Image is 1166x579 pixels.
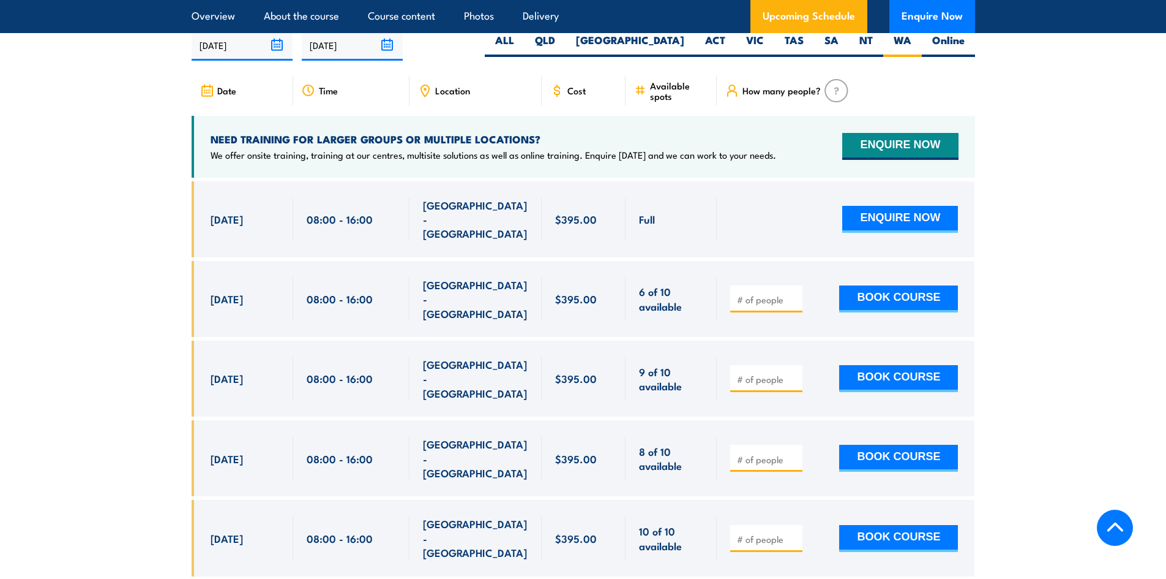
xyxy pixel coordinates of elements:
span: 8 of 10 available [639,444,703,473]
input: From date [192,29,293,61]
span: [DATE] [211,452,243,466]
span: $395.00 [555,531,597,545]
button: ENQUIRE NOW [842,206,958,233]
span: [GEOGRAPHIC_DATA] - [GEOGRAPHIC_DATA] [423,357,528,400]
span: 08:00 - 16:00 [307,212,373,226]
label: TAS [774,33,814,57]
label: SA [814,33,849,57]
span: Full [639,212,655,226]
label: Online [922,33,975,57]
span: 08:00 - 16:00 [307,531,373,545]
span: Available spots [650,80,708,101]
span: $395.00 [555,212,597,226]
input: To date [302,29,403,61]
span: [GEOGRAPHIC_DATA] - [GEOGRAPHIC_DATA] [423,437,528,480]
span: [DATE] [211,212,243,226]
span: $395.00 [555,452,597,466]
button: BOOK COURSE [839,525,958,552]
span: [GEOGRAPHIC_DATA] - [GEOGRAPHIC_DATA] [423,198,528,241]
span: [DATE] [211,292,243,306]
label: VIC [736,33,774,57]
span: 08:00 - 16:00 [307,371,373,385]
span: [GEOGRAPHIC_DATA] - [GEOGRAPHIC_DATA] [423,278,528,320]
span: 9 of 10 available [639,365,703,393]
span: Time [319,85,338,96]
span: $395.00 [555,371,597,385]
span: 08:00 - 16:00 [307,292,373,306]
span: [DATE] [211,371,243,385]
span: 08:00 - 16:00 [307,452,373,466]
span: Cost [567,85,586,96]
label: [GEOGRAPHIC_DATA] [566,33,695,57]
input: # of people [737,293,798,306]
label: ACT [695,33,736,57]
span: Date [217,85,236,96]
span: How many people? [742,85,821,96]
label: WA [883,33,922,57]
span: [DATE] [211,531,243,545]
button: BOOK COURSE [839,365,958,392]
button: BOOK COURSE [839,286,958,312]
input: # of people [737,373,798,385]
input: # of people [737,533,798,545]
button: ENQUIRE NOW [842,133,958,160]
label: ALL [485,33,525,57]
span: 6 of 10 available [639,284,703,313]
span: Location [435,85,470,96]
label: NT [849,33,883,57]
input: # of people [737,453,798,466]
label: QLD [525,33,566,57]
p: We offer onsite training, training at our centres, multisite solutions as well as online training... [211,149,776,161]
h4: NEED TRAINING FOR LARGER GROUPS OR MULTIPLE LOCATIONS? [211,132,776,146]
span: 10 of 10 available [639,524,703,553]
span: $395.00 [555,292,597,306]
span: [GEOGRAPHIC_DATA] - [GEOGRAPHIC_DATA] [423,517,528,559]
button: BOOK COURSE [839,445,958,472]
